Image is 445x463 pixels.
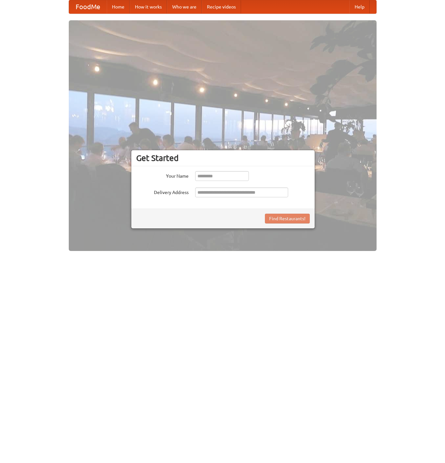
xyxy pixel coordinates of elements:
[136,153,310,163] h3: Get Started
[167,0,202,13] a: Who we are
[69,0,107,13] a: FoodMe
[136,171,189,179] label: Your Name
[136,187,189,196] label: Delivery Address
[349,0,370,13] a: Help
[265,214,310,223] button: Find Restaurants!
[130,0,167,13] a: How it works
[107,0,130,13] a: Home
[202,0,241,13] a: Recipe videos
